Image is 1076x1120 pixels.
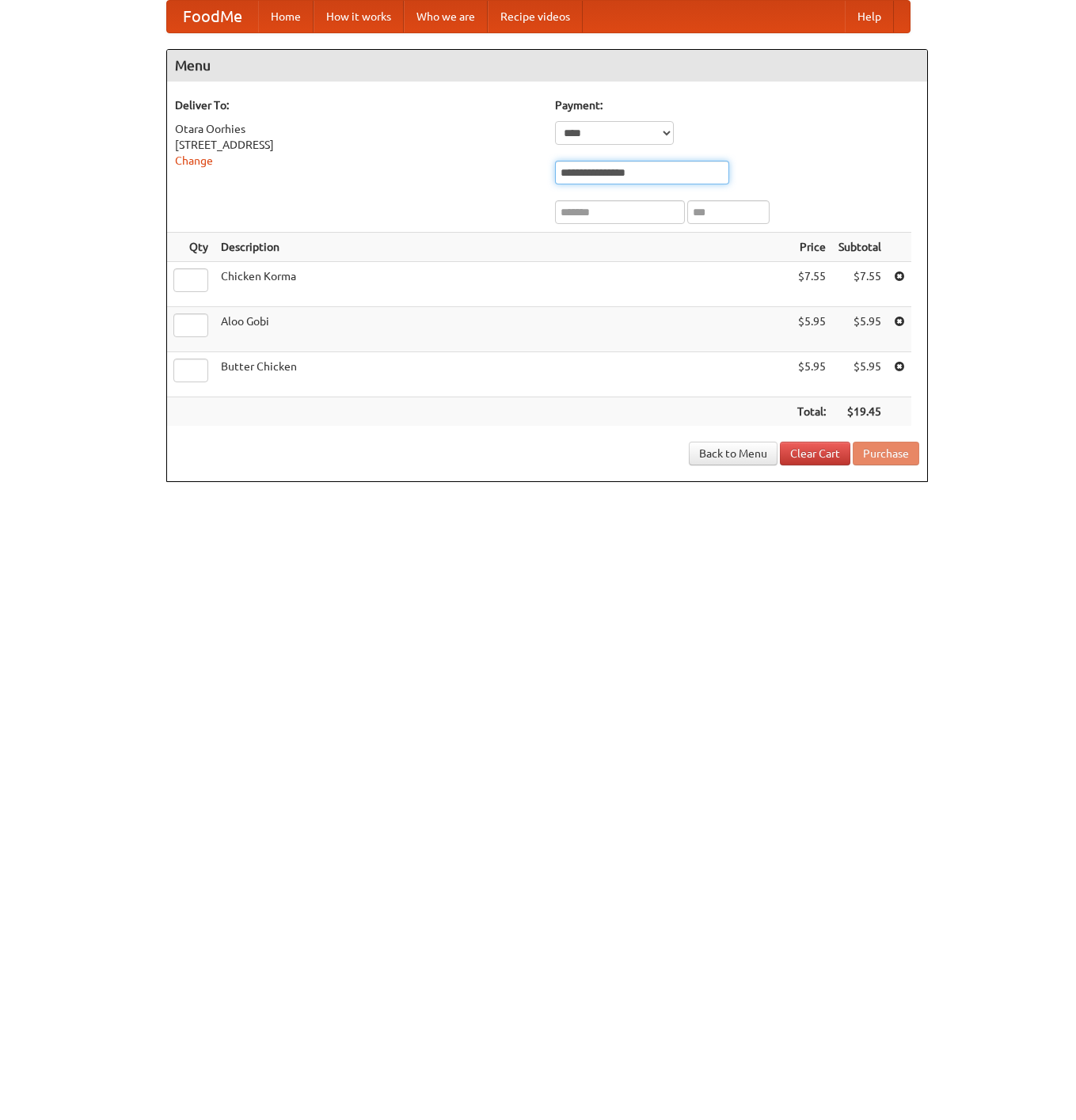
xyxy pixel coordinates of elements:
td: $5.95 [832,307,888,352]
td: $5.95 [791,307,832,352]
a: Back to Menu [689,442,778,465]
a: Who we are [404,1,488,32]
h5: Payment: [555,97,919,113]
th: $19.45 [832,397,888,427]
div: Otara Oorhies [175,121,539,137]
h4: Menu [167,50,927,82]
td: $5.95 [791,352,832,397]
a: Home [258,1,314,32]
th: Total: [791,397,832,427]
a: Help [845,1,894,32]
div: [STREET_ADDRESS] [175,137,539,153]
th: Price [791,233,832,262]
button: Purchase [853,442,919,465]
td: $7.55 [791,262,832,307]
td: $5.95 [832,352,888,397]
td: Chicken Korma [215,262,791,307]
th: Qty [167,233,215,262]
h5: Deliver To: [175,97,539,113]
td: $7.55 [832,262,888,307]
a: Clear Cart [780,442,850,465]
td: Butter Chicken [215,352,791,397]
td: Aloo Gobi [215,307,791,352]
th: Subtotal [832,233,888,262]
th: Description [215,233,791,262]
a: FoodMe [167,1,258,32]
a: How it works [314,1,404,32]
a: Recipe videos [488,1,583,32]
a: Change [175,154,213,167]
